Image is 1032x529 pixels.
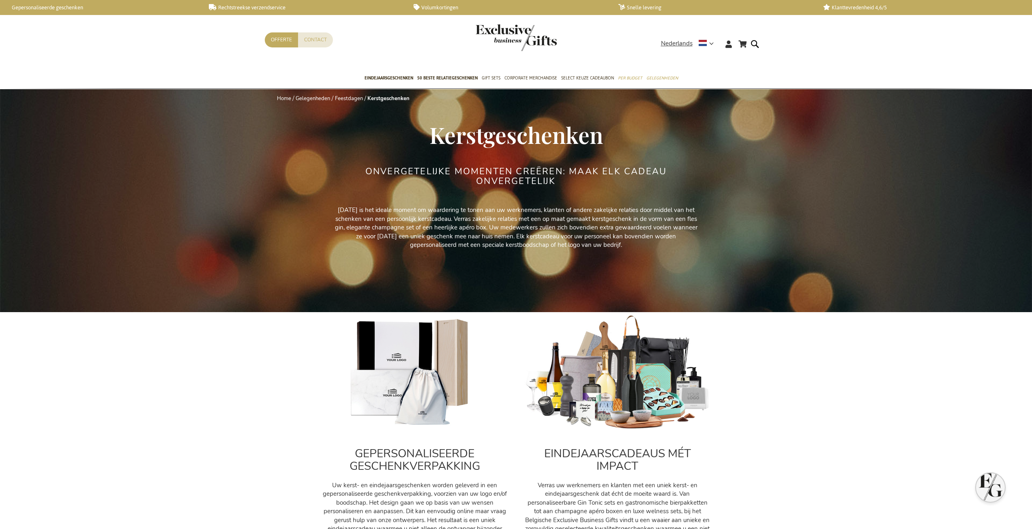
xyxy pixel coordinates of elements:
img: cadeau_personeel_medewerkers-kerst_1 [524,315,711,431]
h2: EINDEJAARSCADEAUS MÉT IMPACT [524,448,711,473]
a: Gelegenheden [296,95,330,102]
span: Corporate Merchandise [504,74,557,82]
a: store logo [476,24,516,51]
a: Contact [298,32,333,47]
a: Snelle levering [618,4,810,11]
span: 50 beste relatiegeschenken [417,74,478,82]
span: Gift Sets [482,74,500,82]
span: Select Keuze Cadeaubon [561,74,614,82]
a: Klanttevredenheid 4,6/5 [823,4,1015,11]
a: Volumkortingen [414,4,605,11]
img: Personalised_gifts [322,315,508,431]
p: [DATE] is het ideale moment om waardering te tonen aan uw werknemers, klanten of andere zakelijke... [334,206,699,249]
a: Gepersonaliseerde geschenken [4,4,196,11]
strong: Kerstgeschenken [367,95,410,102]
span: Kerstgeschenken [429,120,603,150]
span: Per Budget [618,74,642,82]
h2: GEPERSONALISEERDE GESCHENKVERPAKKING [322,448,508,473]
a: Feestdagen [335,95,363,102]
span: Eindejaarsgeschenken [365,74,413,82]
span: Gelegenheden [646,74,678,82]
a: Rechtstreekse verzendservice [209,4,401,11]
a: Home [277,95,291,102]
div: Nederlands [661,39,719,48]
a: Offerte [265,32,298,47]
span: Nederlands [661,39,693,48]
h2: ONVERGETELIJKE MOMENTEN CREËREN: MAAK ELK CADEAU ONVERGETELIJK [364,167,668,186]
img: Exclusive Business gifts logo [476,24,557,51]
